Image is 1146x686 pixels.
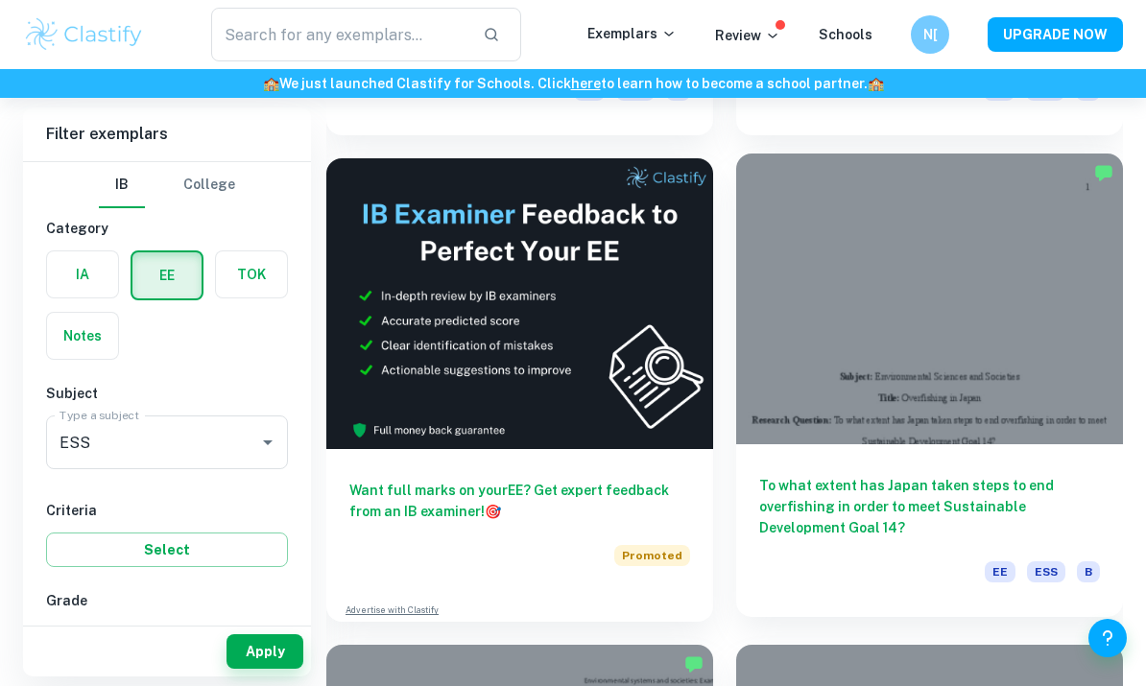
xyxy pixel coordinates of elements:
img: Thumbnail [326,158,713,448]
button: TOK [216,251,287,297]
h6: Subject [46,383,288,404]
h6: Want full marks on your EE ? Get expert feedback from an IB examiner! [349,480,690,522]
button: College [183,162,235,208]
h6: Grade [46,590,288,611]
span: 🏫 [868,76,884,91]
span: 🎯 [485,504,501,519]
h6: To what extent has Japan taken steps to end overfishing in order to meet Sustainable Development ... [759,475,1100,538]
h6: Category [46,218,288,239]
a: Schools [819,27,872,42]
a: Advertise with Clastify [346,603,439,617]
button: Notes [47,313,118,359]
img: Clastify logo [23,15,145,54]
h6: We just launched Clastify for Schools. Click to learn how to become a school partner. [4,73,1142,94]
button: Open [254,429,281,456]
a: Want full marks on yourEE? Get expert feedback from an IB examiner!PromotedAdvertise with Clastify [326,158,713,621]
button: Apply [227,634,303,669]
img: Marked [684,654,704,674]
span: 🏫 [263,76,279,91]
a: here [571,76,601,91]
button: IA [47,251,118,297]
label: Type a subject [60,407,139,423]
img: Marked [1094,163,1113,182]
span: ESS [1027,561,1065,582]
span: EE [985,561,1015,582]
div: Filter type choice [99,162,235,208]
h6: Criteria [46,500,288,521]
span: B [1077,561,1100,582]
button: IB [99,162,145,208]
input: Search for any exemplars... [211,8,467,61]
h6: Filter exemplars [23,107,311,161]
a: To what extent has Japan taken steps to end overfishing in order to meet Sustainable Development ... [736,158,1123,621]
button: Select [46,532,288,567]
button: UPGRADE NOW [988,17,1123,52]
h6: N[ [919,24,942,45]
button: Help and Feedback [1088,619,1127,657]
span: Promoted [614,545,690,566]
button: N[ [911,15,949,54]
p: Review [715,25,780,46]
button: EE [132,252,202,298]
p: Exemplars [587,23,677,44]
